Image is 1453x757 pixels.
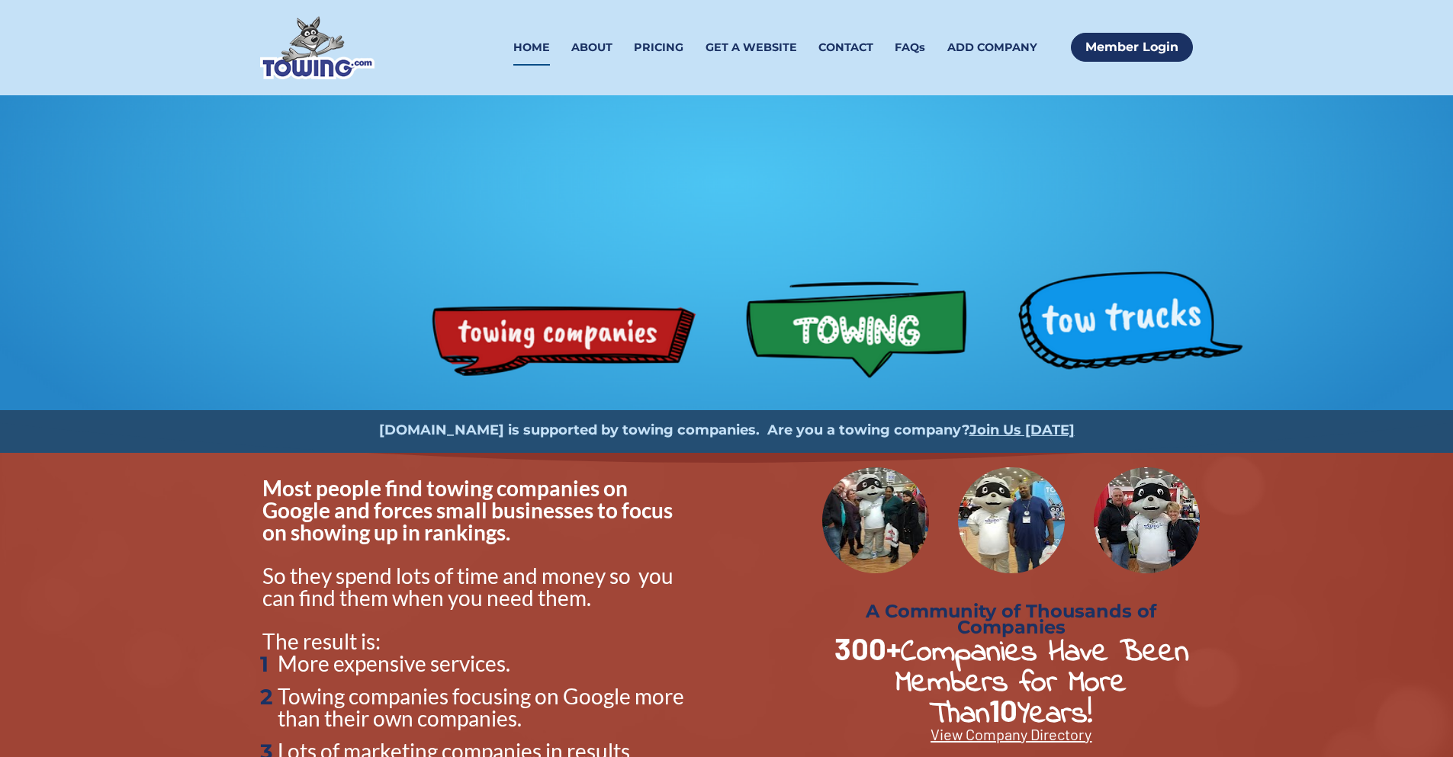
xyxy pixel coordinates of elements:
[706,30,797,66] a: GET A WEBSITE
[818,30,873,66] a: CONTACT
[895,661,1138,737] strong: Members for More Than
[571,30,612,66] a: ABOUT
[260,16,375,79] img: Towing.com Logo
[866,600,1162,638] strong: A Community of Thousands of Companies
[262,628,381,654] span: The result is:
[901,630,1188,675] strong: Companies Have Been
[513,30,550,66] a: HOME
[634,30,683,66] a: PRICING
[931,725,1091,743] span: View Company Directory
[1017,692,1092,737] strong: Years!
[1071,33,1193,62] a: Member Login
[947,30,1037,66] a: ADD COMPANY
[834,630,901,666] strong: 300+
[278,683,688,731] span: Towing companies focusing on Google more than their own companies.
[262,563,677,611] span: So they spend lots of time and money so you can find them when you need them.
[969,422,1075,438] a: Join Us [DATE]
[931,726,1091,744] a: View Company Directory
[278,650,510,676] span: More expensive services.
[989,691,1017,728] strong: 10
[262,475,677,545] span: Most people find towing companies on Google and forces small businesses to focus on showing up in...
[895,30,925,66] a: FAQs
[379,422,969,438] strong: [DOMAIN_NAME] is supported by towing companies. Are you a towing company?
